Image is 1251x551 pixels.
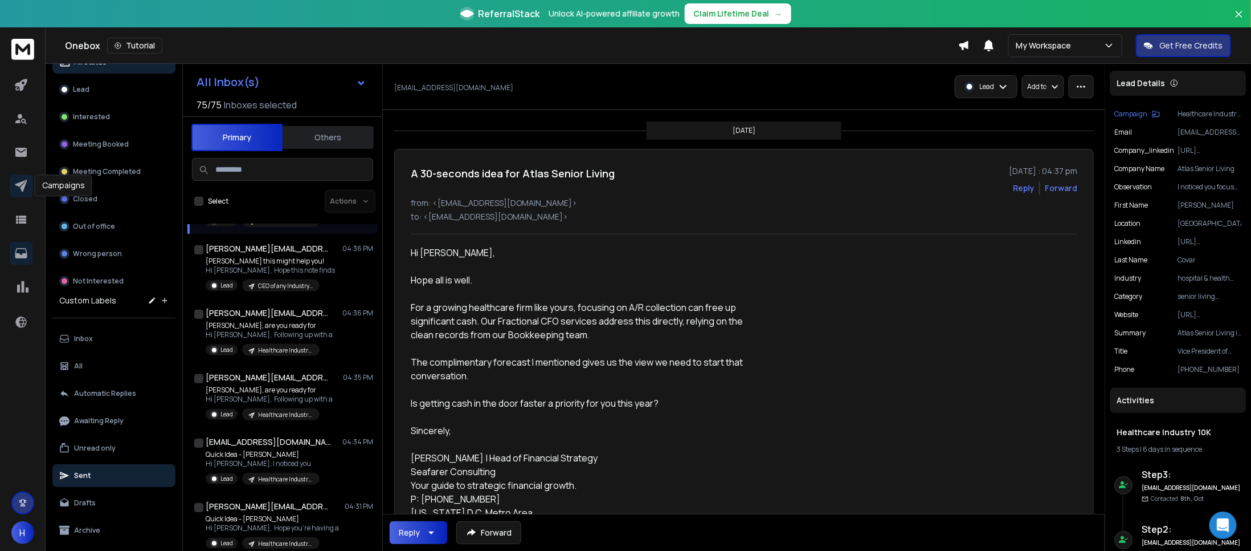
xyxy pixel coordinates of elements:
[1013,183,1035,194] button: Reply
[1178,128,1242,137] p: [EMAIL_ADDRESS][DOMAIN_NAME]
[411,197,1077,209] p: from: <[EMAIL_ADDRESS][DOMAIN_NAME]>
[394,83,513,92] p: [EMAIL_ADDRESS][DOMAIN_NAME]
[107,38,162,54] button: Tutorial
[1178,310,1242,319] p: [URL][DOMAIN_NAME]
[73,167,141,176] p: Meeting Completed
[1009,165,1077,177] p: [DATE] : 04:37 pm
[411,424,743,437] div: Sincerely,
[411,506,743,520] div: [US_STATE] D.C. Metro Area
[206,257,335,266] p: [PERSON_NAME] this might help you!
[59,295,116,306] h3: Custom Labels
[1178,292,1242,301] p: senior living companies
[52,242,175,265] button: Wrong person
[206,243,331,254] h1: [PERSON_NAME][EMAIL_ADDRESS][DOMAIN_NAME]
[52,327,175,350] button: Inbox
[390,521,447,544] button: Reply
[208,197,228,206] label: Select
[52,437,175,460] button: Unread only
[1110,388,1246,413] div: Activities
[1142,538,1242,547] h6: [EMAIL_ADDRESS][DOMAIN_NAME]
[191,124,283,151] button: Primary
[1016,40,1076,51] p: My Workspace
[1178,146,1242,155] p: [URL][DOMAIN_NAME]
[1143,444,1203,454] span: 6 days in sequence
[549,8,680,19] p: Unlock AI-powered affiliate growth
[52,410,175,432] button: Awaiting Reply
[456,521,521,544] button: Forward
[74,334,93,343] p: Inbox
[1178,219,1242,228] p: [GEOGRAPHIC_DATA]
[1115,164,1165,173] p: Company Name
[1115,310,1139,319] p: website
[220,410,233,419] p: Lead
[52,188,175,210] button: Closed
[220,281,233,290] p: Lead
[206,266,335,275] p: Hi [PERSON_NAME], Hope this note finds
[1178,329,1242,338] p: Atlas Senior Living is a leading senior living management company that provides independent livin...
[411,465,743,479] div: Seafarer Consulting
[52,492,175,514] button: Drafts
[1115,183,1152,192] p: Observation
[1117,78,1166,89] p: Lead Details
[52,382,175,405] button: Automatic Replies
[197,76,260,88] h1: All Inbox(s)
[206,436,331,448] h1: [EMAIL_ADDRESS][DOMAIN_NAME]
[1178,256,1242,265] p: Covar
[52,78,175,101] button: Lead
[197,98,222,112] span: 75 / 75
[1115,110,1160,119] button: Campaign
[979,82,994,91] p: Lead
[52,215,175,238] button: Out of office
[345,502,373,511] p: 04:31 PM
[1115,201,1148,210] p: First Name
[206,524,339,533] p: Hi [PERSON_NAME], Hope you're having a
[73,140,129,149] p: Meeting Booked
[1117,427,1240,438] h1: Healthcare Industry 10K
[1115,256,1148,265] p: Last Name
[479,7,540,21] span: ReferralStack
[74,416,124,426] p: Awaiting Reply
[1178,183,1242,192] p: I noticed you focus on safety and personalized support to improve senior living experiences.
[74,362,83,371] p: All
[1142,484,1242,492] h6: [EMAIL_ADDRESS][DOMAIN_NAME]
[1115,146,1175,155] p: company_linkedin
[774,8,782,19] span: →
[1178,347,1242,356] p: Vice President of Operations
[1181,495,1204,503] span: 8th, Oct
[11,521,34,544] button: H
[283,125,374,150] button: Others
[206,386,333,395] p: [PERSON_NAME], are you ready for
[1209,512,1237,539] div: Open Intercom Messenger
[1115,274,1142,283] p: industry
[1178,237,1242,246] p: [URL][DOMAIN_NAME][PERSON_NAME]
[1115,110,1148,119] p: Campaign
[1117,444,1139,454] span: 3 Steps
[74,526,100,535] p: Archive
[74,471,91,480] p: Sent
[1117,445,1240,454] div: |
[1045,183,1077,194] div: Forward
[220,539,233,548] p: Lead
[342,244,373,253] p: 04:36 PM
[73,195,97,204] p: Closed
[1151,495,1204,503] p: Contacted
[342,309,373,318] p: 04:36 PM
[220,346,233,354] p: Lead
[399,527,420,538] div: Reply
[206,514,339,524] p: Quick Idea - [PERSON_NAME]
[206,321,333,330] p: [PERSON_NAME], are you ready for
[411,492,743,506] div: P: [PHONE_NUMBER]
[258,411,313,419] p: Healthcare Industry 10K
[1136,34,1231,57] button: Get Free Credits
[1178,201,1242,210] p: [PERSON_NAME]
[206,330,333,339] p: Hi [PERSON_NAME], Following up with a
[411,273,743,287] div: Hope all is well.
[52,519,175,542] button: Archive
[258,540,313,548] p: Healthcare Industry 10K
[220,475,233,483] p: Lead
[1160,40,1223,51] p: Get Free Credits
[52,270,175,293] button: Not Interested
[1027,82,1046,91] p: Add to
